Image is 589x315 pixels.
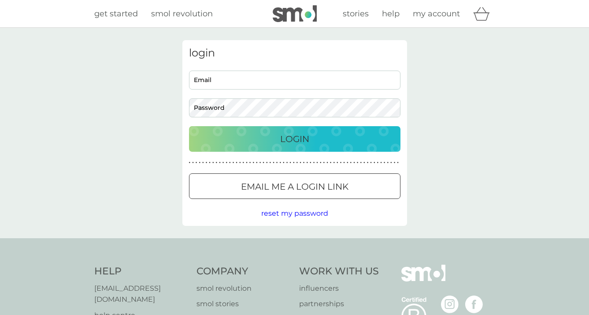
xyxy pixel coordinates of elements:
a: get started [94,7,138,20]
a: influencers [299,283,379,294]
p: ● [313,161,315,165]
img: smol [401,265,445,295]
p: ● [306,161,308,165]
p: ● [350,161,352,165]
p: ● [397,161,399,165]
p: ● [219,161,221,165]
p: ● [209,161,211,165]
p: ● [246,161,248,165]
p: ● [259,161,261,165]
img: visit the smol Instagram page [441,296,459,313]
p: ● [387,161,389,165]
p: ● [270,161,271,165]
p: ● [310,161,311,165]
p: ● [199,161,200,165]
button: reset my password [261,208,328,219]
p: Login [280,132,309,146]
p: ● [229,161,231,165]
p: ● [283,161,285,165]
img: smol [273,5,317,22]
h4: Work With Us [299,265,379,278]
p: ● [347,161,348,165]
div: basket [473,5,495,22]
a: my account [413,7,460,20]
p: ● [353,161,355,165]
span: stories [343,9,369,19]
p: ● [236,161,237,165]
p: ● [266,161,268,165]
p: ● [252,161,254,165]
span: get started [94,9,138,19]
p: ● [293,161,295,165]
h4: Company [196,265,290,278]
p: ● [380,161,382,165]
h4: Help [94,265,188,278]
p: ● [249,161,251,165]
a: help [382,7,400,20]
p: ● [212,161,214,165]
p: ● [296,161,298,165]
a: smol revolution [151,7,213,20]
p: ● [226,161,227,165]
p: ● [370,161,372,165]
p: ● [243,161,244,165]
p: ● [330,161,332,165]
p: ● [216,161,218,165]
a: stories [343,7,369,20]
p: ● [374,161,375,165]
p: ● [377,161,379,165]
p: ● [289,161,291,165]
p: ● [233,161,234,165]
p: ● [363,161,365,165]
p: ● [286,161,288,165]
img: visit the smol Facebook page [465,296,483,313]
p: ● [316,161,318,165]
p: ● [326,161,328,165]
p: ● [202,161,204,165]
a: smol stories [196,298,290,310]
p: ● [323,161,325,165]
p: ● [192,161,194,165]
p: ● [337,161,338,165]
p: ● [394,161,396,165]
p: ● [303,161,305,165]
p: ● [390,161,392,165]
a: partnerships [299,298,379,310]
p: ● [320,161,322,165]
a: [EMAIL_ADDRESS][DOMAIN_NAME] [94,283,188,305]
span: help [382,9,400,19]
p: ● [300,161,301,165]
p: ● [196,161,197,165]
p: ● [357,161,359,165]
p: ● [263,161,264,165]
span: smol revolution [151,9,213,19]
span: reset my password [261,209,328,217]
p: ● [367,161,369,165]
p: ● [256,161,258,165]
h3: login [189,47,400,60]
p: ● [279,161,281,165]
p: ● [333,161,335,165]
p: ● [276,161,278,165]
p: Email me a login link [241,180,348,194]
p: ● [206,161,207,165]
p: ● [340,161,342,165]
p: ● [343,161,345,165]
p: ● [360,161,362,165]
p: ● [222,161,224,165]
button: Email me a login link [189,173,400,199]
p: ● [239,161,241,165]
p: ● [384,161,385,165]
span: my account [413,9,460,19]
p: ● [273,161,274,165]
button: Login [189,126,400,152]
a: smol revolution [196,283,290,294]
p: ● [189,161,191,165]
